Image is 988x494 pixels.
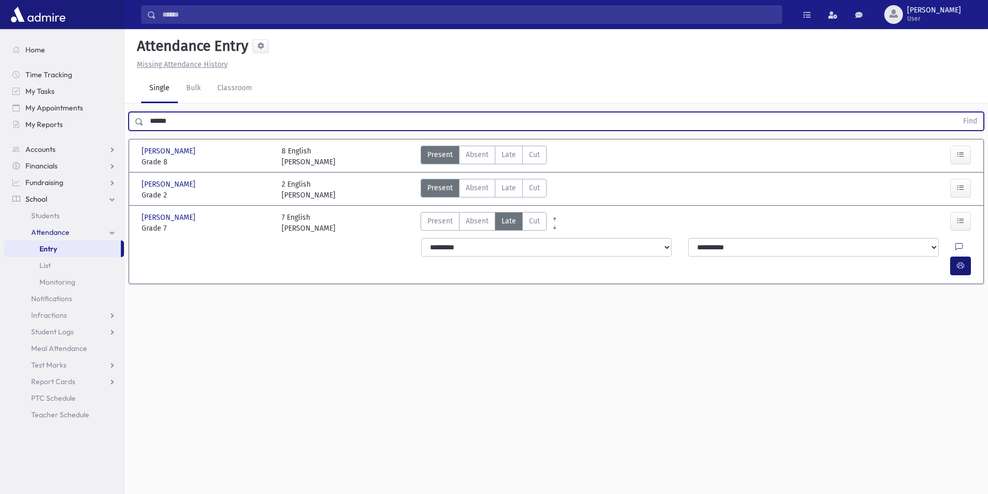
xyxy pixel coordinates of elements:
[4,116,124,133] a: My Reports
[25,161,58,171] span: Financials
[4,274,124,290] a: Monitoring
[141,74,178,103] a: Single
[31,327,74,336] span: Student Logs
[529,149,540,160] span: Cut
[4,406,124,423] a: Teacher Schedule
[4,241,121,257] a: Entry
[4,357,124,373] a: Test Marks
[907,6,961,15] span: [PERSON_NAME]
[39,277,75,287] span: Monitoring
[133,60,228,69] a: Missing Attendance History
[466,216,489,227] span: Absent
[4,340,124,357] a: Meal Attendance
[529,216,540,227] span: Cut
[4,66,124,83] a: Time Tracking
[31,360,66,370] span: Test Marks
[4,323,124,340] a: Student Logs
[4,373,124,390] a: Report Cards
[31,310,67,320] span: Infractions
[25,145,55,154] span: Accounts
[209,74,260,103] a: Classroom
[4,83,124,100] a: My Tasks
[957,112,983,130] button: Find
[31,294,72,303] span: Notifications
[421,212,547,234] div: AttTypes
[133,37,248,55] h5: Attendance Entry
[4,224,124,241] a: Attendance
[4,191,124,207] a: School
[4,174,124,191] a: Fundraising
[502,182,516,193] span: Late
[39,244,57,253] span: Entry
[31,377,75,386] span: Report Cards
[39,261,51,270] span: List
[421,179,547,201] div: AttTypes
[282,146,336,167] div: 8 English [PERSON_NAME]
[427,182,453,193] span: Present
[25,120,63,129] span: My Reports
[142,179,198,190] span: [PERSON_NAME]
[427,149,453,160] span: Present
[25,70,72,79] span: Time Tracking
[31,211,60,220] span: Students
[4,290,124,307] a: Notifications
[4,41,124,58] a: Home
[31,228,69,237] span: Attendance
[4,207,124,224] a: Students
[25,194,47,204] span: School
[31,393,76,403] span: PTC Schedule
[137,60,228,69] u: Missing Attendance History
[4,100,124,116] a: My Appointments
[25,103,83,112] span: My Appointments
[25,87,54,96] span: My Tasks
[31,344,87,353] span: Meal Attendance
[502,149,516,160] span: Late
[4,390,124,406] a: PTC Schedule
[142,223,271,234] span: Grade 7
[4,141,124,158] a: Accounts
[142,146,198,157] span: [PERSON_NAME]
[31,410,89,419] span: Teacher Schedule
[529,182,540,193] span: Cut
[178,74,209,103] a: Bulk
[8,4,68,25] img: AdmirePro
[907,15,961,23] span: User
[156,5,782,24] input: Search
[25,178,63,187] span: Fundraising
[282,212,336,234] div: 7 English [PERSON_NAME]
[25,45,45,54] span: Home
[466,149,489,160] span: Absent
[142,157,271,167] span: Grade 8
[142,212,198,223] span: [PERSON_NAME]
[466,182,489,193] span: Absent
[4,257,124,274] a: List
[427,216,453,227] span: Present
[282,179,336,201] div: 2 English [PERSON_NAME]
[421,146,547,167] div: AttTypes
[4,158,124,174] a: Financials
[142,190,271,201] span: Grade 2
[502,216,516,227] span: Late
[4,307,124,323] a: Infractions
